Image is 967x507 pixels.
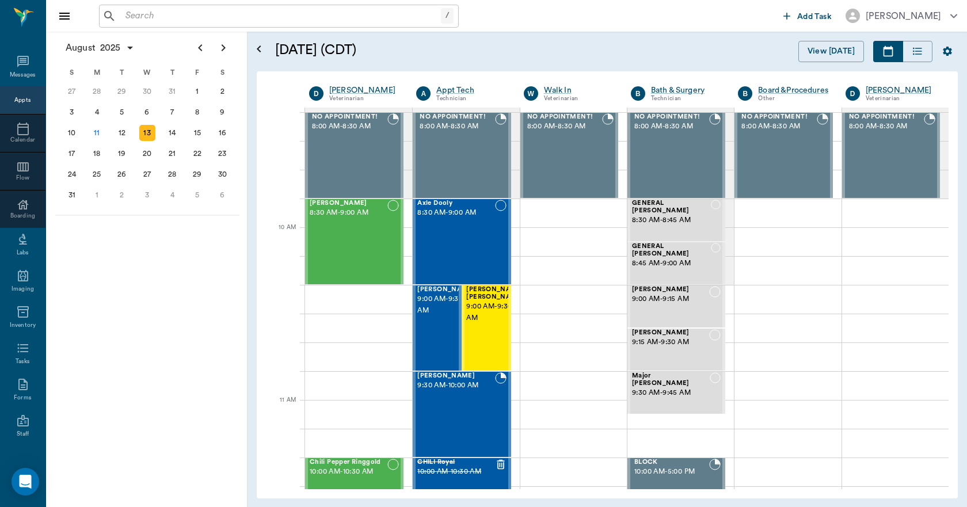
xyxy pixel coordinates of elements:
button: View [DATE] [798,41,864,62]
span: 9:30 AM - 9:45 AM [632,387,710,399]
span: 10:00 AM - 5:00 PM [634,466,709,478]
div: Sunday, August 24, 2025 [64,166,80,182]
button: Open calendar [252,27,266,71]
div: NOT_CONFIRMED, 9:00 AM - 9:30 AM [413,285,462,371]
div: NOT_CONFIRMED, 8:45 AM - 9:00 AM [627,242,725,285]
div: Wednesday, August 27, 2025 [139,166,155,182]
div: Today, Monday, August 11, 2025 [89,125,105,141]
span: 8:45 AM - 9:00 AM [632,258,711,269]
div: Monday, August 4, 2025 [89,104,105,120]
div: Appt Tech [436,85,506,96]
div: Thursday, August 7, 2025 [164,104,180,120]
div: NOT_CONFIRMED, 9:30 AM - 9:45 AM [627,371,725,414]
div: NOT_CONFIRMED, 8:30 AM - 9:00 AM [413,199,511,285]
span: [PERSON_NAME] [417,372,494,380]
button: August2025 [60,36,140,59]
div: Wednesday, August 20, 2025 [139,146,155,162]
div: Thursday, July 31, 2025 [164,83,180,100]
div: NOT_CONFIRMED, 9:00 AM - 9:30 AM [462,285,511,371]
div: Tasks [16,357,30,366]
span: 8:30 AM - 9:00 AM [310,207,387,219]
div: W [135,64,160,81]
span: 8:00 AM - 8:30 AM [527,121,602,132]
div: B [738,86,752,101]
div: Saturday, August 2, 2025 [214,83,230,100]
div: Monday, August 18, 2025 [89,146,105,162]
a: Walk In [544,85,614,96]
div: W [524,86,538,101]
div: Thursday, August 28, 2025 [164,166,180,182]
span: NO APPOINTMENT! [741,113,816,121]
div: [PERSON_NAME] [866,9,941,23]
div: Other [758,94,828,104]
div: T [159,64,185,81]
div: 10 AM [266,222,296,250]
span: 9:15 AM - 9:30 AM [632,337,709,348]
div: Tuesday, September 2, 2025 [114,187,130,203]
div: T [109,64,135,81]
div: BOOKED, 8:00 AM - 8:30 AM [842,112,940,199]
div: D [846,86,860,101]
div: Saturday, September 6, 2025 [214,187,230,203]
div: Thursday, August 14, 2025 [164,125,180,141]
div: [PERSON_NAME] [329,85,399,96]
div: Tuesday, August 12, 2025 [114,125,130,141]
span: NO APPOINTMENT! [312,113,387,121]
div: B [631,86,645,101]
div: Wednesday, August 6, 2025 [139,104,155,120]
div: Wednesday, July 30, 2025 [139,83,155,100]
div: Friday, September 5, 2025 [189,187,205,203]
button: Previous page [189,36,212,59]
div: S [59,64,85,81]
span: NO APPOINTMENT! [527,113,602,121]
div: Messages [10,71,36,79]
div: Saturday, August 30, 2025 [214,166,230,182]
span: 8:00 AM - 8:30 AM [634,121,709,132]
span: 9:00 AM - 9:30 AM [417,293,475,317]
div: Sunday, August 3, 2025 [64,104,80,120]
span: Axle Dooly [417,200,494,207]
div: / [441,8,454,24]
span: 8:30 AM - 9:00 AM [417,207,494,219]
div: F [185,64,210,81]
div: Wednesday, August 13, 2025 [139,125,155,141]
div: NOT_CONFIRMED, 9:00 AM - 9:15 AM [627,285,725,328]
div: NOT_CONFIRMED, 9:15 AM - 9:30 AM [627,328,725,371]
div: Monday, July 28, 2025 [89,83,105,100]
span: 8:00 AM - 8:30 AM [420,121,494,132]
span: GENERAL [PERSON_NAME] [632,243,711,258]
div: Bath & Surgery [651,85,721,96]
h5: [DATE] (CDT) [275,41,573,59]
span: NO APPOINTMENT! [634,113,709,121]
div: Sunday, August 17, 2025 [64,146,80,162]
span: 10:00 AM - 10:30 AM [310,466,387,478]
div: BOOKED, 8:00 AM - 8:30 AM [413,112,511,199]
div: Appts [14,96,31,105]
div: Technician [436,94,506,104]
div: Veterinarian [866,94,935,104]
div: NOT_CONFIRMED, 8:30 AM - 9:00 AM [305,199,403,285]
div: A [416,86,431,101]
span: 8:00 AM - 8:30 AM [312,121,387,132]
div: Saturday, August 23, 2025 [214,146,230,162]
span: [PERSON_NAME] [310,200,387,207]
div: Tuesday, August 5, 2025 [114,104,130,120]
span: [PERSON_NAME] [632,329,709,337]
div: [PERSON_NAME] [866,85,935,96]
div: Friday, August 1, 2025 [189,83,205,100]
span: 9:30 AM - 10:00 AM [417,380,494,391]
div: Sunday, July 27, 2025 [64,83,80,100]
div: Staff [17,430,29,439]
div: Thursday, August 21, 2025 [164,146,180,162]
div: Tuesday, August 19, 2025 [114,146,130,162]
button: Add Task [779,5,836,26]
div: Wednesday, September 3, 2025 [139,187,155,203]
div: Saturday, August 16, 2025 [214,125,230,141]
div: Sunday, August 31, 2025 [64,187,80,203]
div: Monday, August 25, 2025 [89,166,105,182]
div: Sunday, August 10, 2025 [64,125,80,141]
div: Tuesday, August 26, 2025 [114,166,130,182]
div: Labs [17,249,29,257]
div: S [210,64,235,81]
span: [PERSON_NAME] [PERSON_NAME] [466,286,524,301]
